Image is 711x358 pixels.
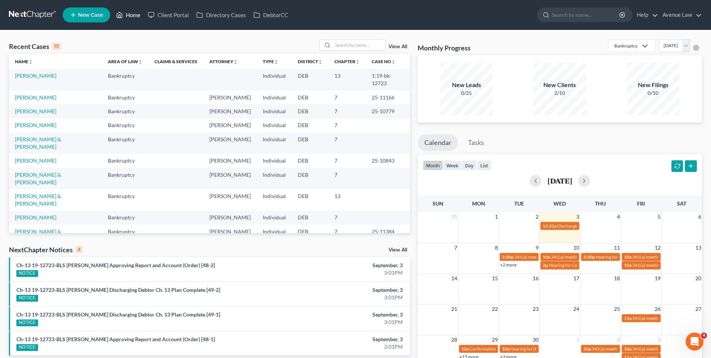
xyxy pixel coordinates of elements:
[462,160,477,170] button: day
[624,262,632,268] span: 10a
[551,254,662,260] span: 341(a) meeting for [PERSON_NAME] & [PERSON_NAME]
[328,225,366,246] td: 7
[203,189,257,210] td: [PERSON_NAME]
[15,94,56,101] a: [PERSON_NAME]
[257,211,292,225] td: Individual
[701,333,707,339] span: 4
[334,59,360,64] a: Chapterunfold_more
[257,132,292,154] td: Individual
[491,335,499,344] span: 29
[695,243,702,252] span: 13
[15,228,61,242] a: [PERSON_NAME] & [PERSON_NAME]
[257,189,292,210] td: Individual
[328,69,366,90] td: 13
[695,305,702,314] span: 27
[491,274,499,283] span: 15
[102,211,149,225] td: Bankruptcy
[595,200,606,207] span: Thu
[552,8,620,22] input: Search by name...
[573,274,580,283] span: 17
[510,346,568,352] span: Hearing for [PERSON_NAME]
[15,72,56,79] a: [PERSON_NAME]
[502,346,509,352] span: 10a
[472,200,485,207] span: Mon
[553,200,566,207] span: Wed
[557,223,630,229] span: Discharge Date for [PERSON_NAME]
[9,245,82,254] div: NextChapter Notices
[532,305,539,314] span: 23
[203,154,257,167] td: [PERSON_NAME]
[418,135,458,151] a: Calendar
[573,243,580,252] span: 10
[695,274,702,283] span: 20
[534,81,586,89] div: New Clients
[423,160,443,170] button: month
[616,212,621,221] span: 4
[15,108,56,114] a: [PERSON_NAME]
[16,311,220,318] a: Ch-13 19-12723-BLS [PERSON_NAME] Discharging Debtor Ch. 13 Plan Complete [49-1]
[102,90,149,104] td: Bankruptcy
[632,346,704,352] span: 341(a) meeting for [PERSON_NAME]
[257,168,292,189] td: Individual
[543,223,556,229] span: 11:31a
[279,286,403,294] div: September, 3
[76,246,82,253] div: 4
[102,168,149,189] td: Bankruptcy
[366,154,410,167] td: 25-10843
[491,305,499,314] span: 22
[279,294,403,301] div: 3:01PM
[624,346,632,352] span: 10a
[637,200,645,207] span: Fri
[355,60,360,64] i: unfold_more
[391,60,396,64] i: unfold_more
[514,200,524,207] span: Tue
[193,8,250,22] a: Directory Cases
[102,118,149,132] td: Bankruptcy
[279,269,403,277] div: 3:01PM
[576,335,580,344] span: 1
[514,254,626,260] span: 341(a) meeting for [PERSON_NAME] & [PERSON_NAME]
[203,225,257,246] td: [PERSON_NAME]
[461,135,491,151] a: Tasks
[613,274,621,283] span: 18
[686,333,704,351] iframe: Intercom live chat
[613,243,621,252] span: 11
[203,118,257,132] td: [PERSON_NAME]
[16,287,220,293] a: Ch-13 19-12723-BLS [PERSON_NAME] Discharging Debtor Ch. 13 Plan Complete [49-2]
[292,211,328,225] td: DEB
[596,254,654,260] span: Hearing for [PERSON_NAME]
[366,69,410,90] td: 1:19-bk-12723
[203,211,257,225] td: [PERSON_NAME]
[15,193,61,207] a: [PERSON_NAME] & [PERSON_NAME]
[433,200,443,207] span: Sun
[583,254,595,260] span: 2:30p
[328,118,366,132] td: 7
[263,59,278,64] a: Typeunfold_more
[532,335,539,344] span: 30
[657,335,661,344] span: 3
[328,104,366,118] td: 7
[203,132,257,154] td: [PERSON_NAME]
[257,104,292,118] td: Individual
[292,104,328,118] td: DEB
[102,69,149,90] td: Bankruptcy
[328,154,366,167] td: 7
[450,274,458,283] span: 14
[548,177,572,185] h2: [DATE]
[328,168,366,189] td: 7
[616,335,621,344] span: 2
[534,89,586,97] div: 2/10
[632,262,704,268] span: 341(a) meeting for [PERSON_NAME]
[257,118,292,132] td: Individual
[233,60,238,64] i: unfold_more
[15,214,56,220] a: [PERSON_NAME]
[292,132,328,154] td: DEB
[549,262,603,268] span: Hearing for Coach USA, Inc.
[470,346,595,352] span: Confirmation Hearing for [PERSON_NAME] & [PERSON_NAME]
[614,43,637,49] div: Bankruptcy
[102,154,149,167] td: Bankruptcy
[112,8,144,22] a: Home
[543,254,550,260] span: 10a
[573,305,580,314] span: 24
[418,43,471,52] h3: Monthly Progress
